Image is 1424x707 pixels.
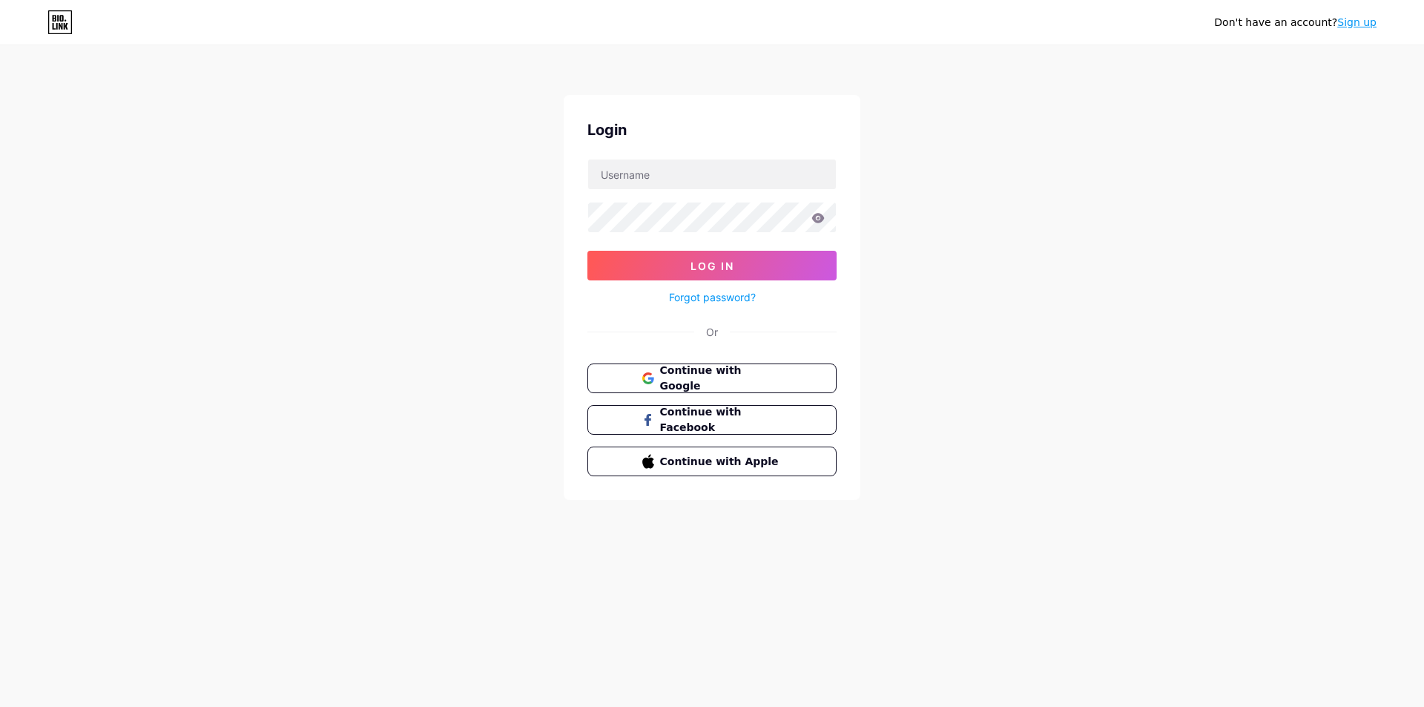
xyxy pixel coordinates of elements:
[660,363,782,394] span: Continue with Google
[587,251,837,280] button: Log In
[669,289,756,305] a: Forgot password?
[587,119,837,141] div: Login
[587,405,837,435] button: Continue with Facebook
[587,447,837,476] button: Continue with Apple
[660,454,782,470] span: Continue with Apple
[588,160,836,189] input: Username
[587,364,837,393] button: Continue with Google
[1337,16,1377,28] a: Sign up
[1214,15,1377,30] div: Don't have an account?
[660,404,782,435] span: Continue with Facebook
[690,260,734,272] span: Log In
[706,324,718,340] div: Or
